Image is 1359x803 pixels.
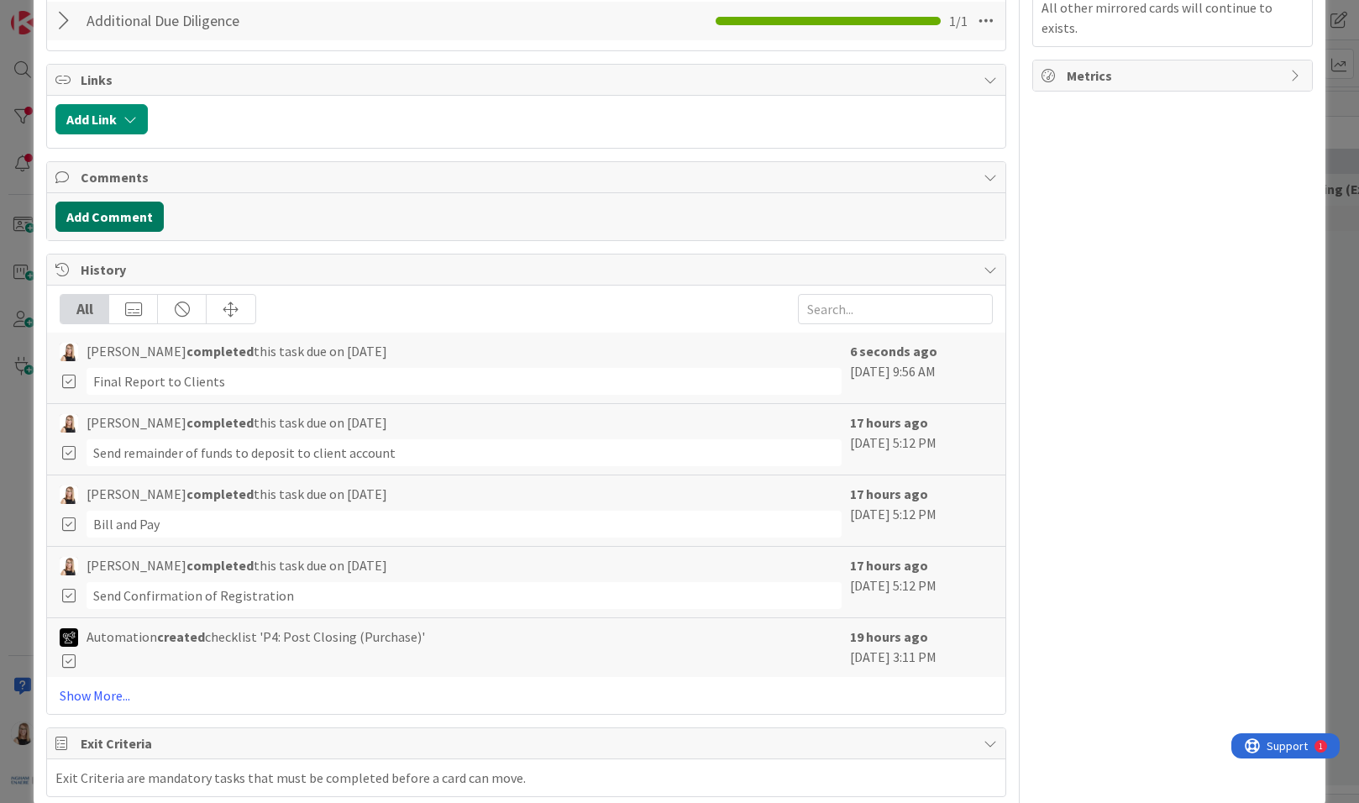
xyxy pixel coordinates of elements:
[850,627,993,669] div: [DATE] 3:11 PM
[186,414,254,431] b: completed
[87,368,841,395] div: Final Report to Clients
[81,260,974,280] span: History
[60,485,78,504] img: DB
[850,484,993,538] div: [DATE] 5:12 PM
[81,6,459,36] input: Add Checklist...
[850,412,993,466] div: [DATE] 5:12 PM
[60,557,78,575] img: DB
[87,439,841,466] div: Send remainder of funds to deposit to client account
[186,557,254,574] b: completed
[87,555,387,575] span: [PERSON_NAME] this task due on [DATE]
[87,582,841,609] div: Send Confirmation of Registration
[81,733,974,753] span: Exit Criteria
[186,343,254,360] b: completed
[850,343,937,360] b: 6 seconds ago
[35,3,76,23] span: Support
[1067,66,1282,86] span: Metrics
[55,104,148,134] button: Add Link
[850,485,928,502] b: 17 hours ago
[798,294,993,324] input: Search...
[60,295,109,323] div: All
[87,7,92,20] div: 1
[949,11,968,31] span: 1 / 1
[60,343,78,361] img: DB
[87,484,387,504] span: [PERSON_NAME] this task due on [DATE]
[850,557,928,574] b: 17 hours ago
[81,167,974,187] span: Comments
[81,70,974,90] span: Links
[850,414,928,431] b: 17 hours ago
[87,341,387,361] span: [PERSON_NAME] this task due on [DATE]
[850,555,993,609] div: [DATE] 5:12 PM
[87,412,387,433] span: [PERSON_NAME] this task due on [DATE]
[60,685,992,706] a: Show More...
[850,341,993,395] div: [DATE] 9:56 AM
[87,511,841,538] div: Bill and Pay
[850,628,928,645] b: 19 hours ago
[186,485,254,502] b: completed
[55,768,526,788] div: Exit Criteria are mandatory tasks that must be completed before a card can move.
[87,627,425,647] span: Automation checklist 'P4: Post Closing (Purchase)'
[157,628,205,645] b: created
[60,414,78,433] img: DB
[55,202,164,232] button: Add Comment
